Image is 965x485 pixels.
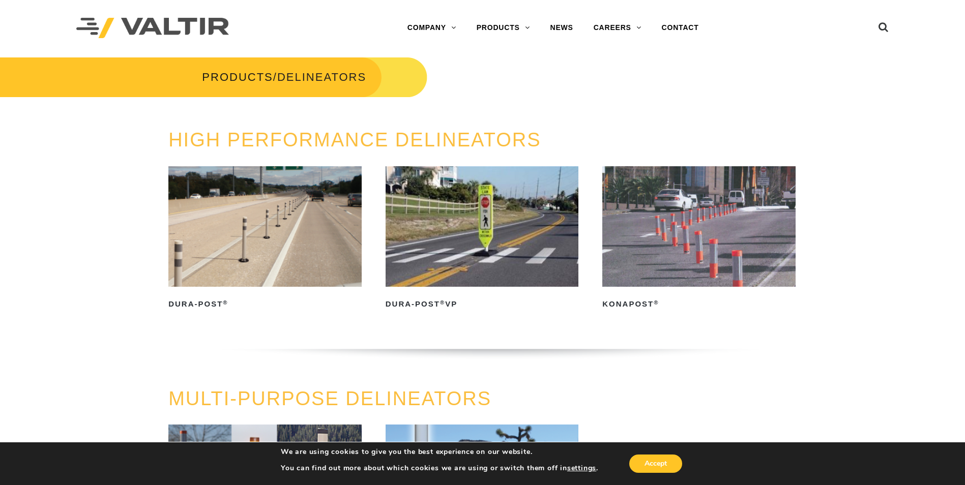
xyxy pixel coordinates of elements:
[440,299,445,306] sup: ®
[281,447,598,457] p: We are using cookies to give you the best experience on our website.
[602,166,796,312] a: KonaPost®
[76,18,229,39] img: Valtir
[397,18,466,38] a: COMPANY
[168,129,541,150] a: HIGH PERFORMANCE DELINEATORS
[652,18,709,38] a: CONTACT
[277,71,366,83] span: DELINEATORS
[168,296,362,312] h2: Dura-Post
[168,388,491,409] a: MULTI-PURPOSE DELINEATORS
[602,296,796,312] h2: KonaPost
[386,166,579,312] a: Dura-Post®VP
[202,71,273,83] a: PRODUCTS
[654,299,659,306] sup: ®
[466,18,540,38] a: PRODUCTS
[629,454,682,473] button: Accept
[540,18,583,38] a: NEWS
[386,296,579,312] h2: Dura-Post VP
[583,18,652,38] a: CAREERS
[281,464,598,473] p: You can find out more about which cookies we are using or switch them off in .
[567,464,596,473] button: settings
[223,299,228,306] sup: ®
[168,166,362,312] a: Dura-Post®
